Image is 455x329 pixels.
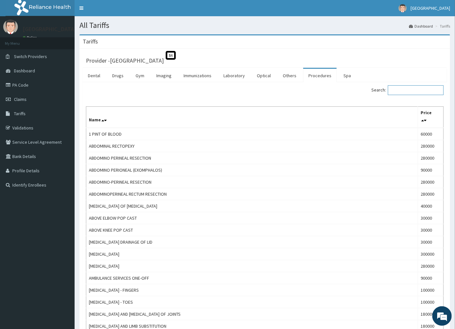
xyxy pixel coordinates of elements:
span: St [166,51,176,60]
td: [MEDICAL_DATA] - FINGERS [86,284,418,296]
th: Name [86,107,418,128]
td: [MEDICAL_DATA] AND [MEDICAL_DATA] OF JOINTS [86,308,418,320]
td: 280000 [418,152,443,164]
td: 30000 [418,212,443,224]
a: Laboratory [218,69,250,82]
td: 30000 [418,236,443,248]
td: ABDOMINO-PERINEAL RESECTION [86,176,418,188]
li: Tariffs [434,23,450,29]
td: ABOVE KNEE POP CAST [86,224,418,236]
a: Dashboard [409,23,433,29]
label: Search: [371,85,444,95]
td: [MEDICAL_DATA] DRAINAGE OF LID [86,236,418,248]
td: 40000 [418,200,443,212]
img: User Image [399,4,407,12]
td: 300000 [418,248,443,260]
h1: All Tariffs [79,21,450,30]
a: Online [23,35,38,40]
td: 90000 [418,272,443,284]
span: Claims [14,96,27,102]
td: ABDOMINO PERINEAL RESECTION [86,152,418,164]
td: 280000 [418,188,443,200]
td: 280000 [418,176,443,188]
td: 1 PINT OF BLOOD [86,128,418,140]
p: [GEOGRAPHIC_DATA] [23,26,76,32]
a: Immunizations [178,69,217,82]
td: 280000 [418,260,443,272]
a: Others [278,69,302,82]
a: Spa [338,69,356,82]
td: 30000 [418,224,443,236]
td: [MEDICAL_DATA] OF [MEDICAL_DATA] [86,200,418,212]
td: ABDOMINAL RECTOPEXY [86,140,418,152]
td: 280000 [418,140,443,152]
input: Search: [388,85,444,95]
td: 90000 [418,164,443,176]
span: Tariffs [14,111,26,116]
img: User Image [3,19,18,34]
span: Dashboard [14,68,35,74]
a: Drugs [107,69,129,82]
td: 100000 [418,296,443,308]
td: ABDOMINO PERIONEAL (EXOMPHALOS) [86,164,418,176]
a: Dental [83,69,105,82]
a: Imaging [151,69,177,82]
span: Switch Providers [14,54,47,59]
td: 100000 [418,284,443,296]
span: [GEOGRAPHIC_DATA] [411,5,450,11]
td: [MEDICAL_DATA] [86,260,418,272]
h3: Provider - [GEOGRAPHIC_DATA] [86,58,164,64]
td: [MEDICAL_DATA] [86,248,418,260]
td: ABOVE ELBOW POP CAST [86,212,418,224]
a: Optical [252,69,276,82]
td: [MEDICAL_DATA] - TOES [86,296,418,308]
a: Procedures [303,69,337,82]
td: ABDOMINOPERINEAL RECTUM RESECTION [86,188,418,200]
a: Gym [130,69,150,82]
h3: Tariffs [83,39,98,44]
td: 180000 [418,308,443,320]
th: Price [418,107,443,128]
td: 60000 [418,128,443,140]
td: AMBULANCE SERVICES ONE-OFF [86,272,418,284]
